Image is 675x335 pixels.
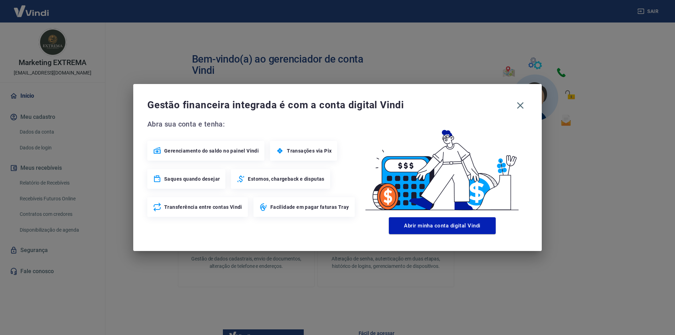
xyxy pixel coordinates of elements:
[147,118,357,130] span: Abra sua conta e tenha:
[164,147,259,154] span: Gerenciamento do saldo no painel Vindi
[164,175,220,182] span: Saques quando desejar
[147,98,513,112] span: Gestão financeira integrada é com a conta digital Vindi
[287,147,332,154] span: Transações via Pix
[389,217,496,234] button: Abrir minha conta digital Vindi
[270,204,349,211] span: Facilidade em pagar faturas Tray
[248,175,324,182] span: Estornos, chargeback e disputas
[357,118,528,214] img: Good Billing
[164,204,242,211] span: Transferência entre contas Vindi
